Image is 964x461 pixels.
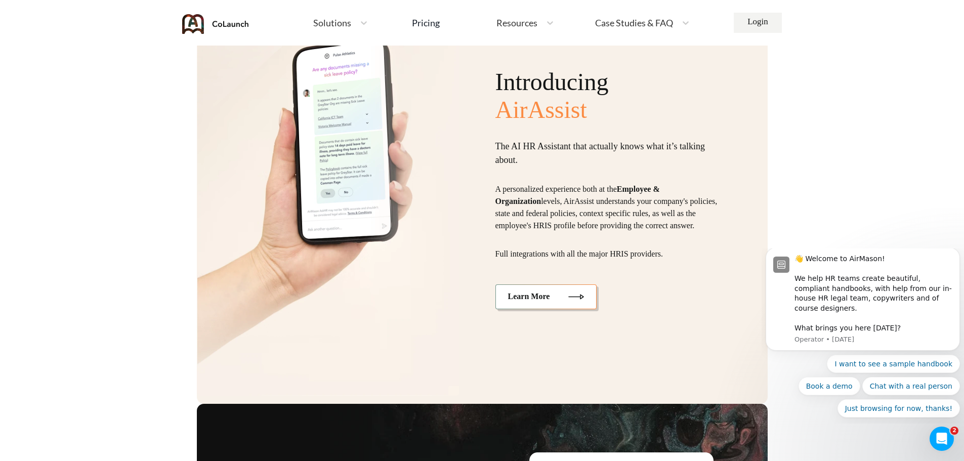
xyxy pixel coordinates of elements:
[734,13,782,33] a: Login
[495,185,660,205] b: Employee & Organization
[950,427,958,435] span: 2
[568,292,584,301] img: arrow
[33,87,191,96] p: Message from Operator, sent 3d ago
[495,68,723,96] span: Introducing
[495,96,723,123] span: AirAssist
[495,183,723,232] p: A personalized experience both at the levels, AirAssist understands your company's policies, stat...
[495,284,597,309] a: Learn More
[495,248,723,260] p: Full integrations with all the major HRIS providers.
[101,129,198,147] button: Quick reply: Chat with a real person
[33,6,191,85] div: 👋 Welcome to AirMason! We help HR teams create beautiful, compliant handbooks, with help from our...
[182,14,249,34] img: coLaunch
[4,106,198,169] div: Quick reply options
[76,151,198,169] button: Quick reply: Just browsing for now, thanks!
[412,14,440,32] a: Pricing
[33,6,191,85] div: Message content
[495,140,723,167] p: The AI HR Assistant that actually knows what it’s talking about.
[412,18,440,27] div: Pricing
[930,427,954,451] iframe: Intercom live chat
[65,106,198,124] button: Quick reply: I want to see a sample handbook
[595,18,673,27] span: Case Studies & FAQ
[12,8,28,24] img: Profile image for Operator
[37,129,99,147] button: Quick reply: Book a demo
[313,18,351,27] span: Solutions
[496,18,537,27] span: Resources
[762,248,964,424] iframe: Intercom notifications message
